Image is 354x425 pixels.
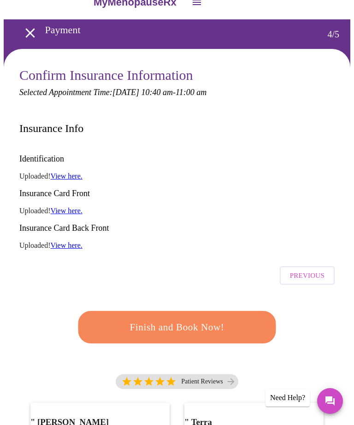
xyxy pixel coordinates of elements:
[91,318,262,335] span: Finish and Book Now!
[19,189,335,198] h3: Insurance Card Front
[19,67,335,83] h3: Confirm Insurance Information
[19,122,83,135] h3: Insurance Info
[280,266,335,285] button: Previous
[116,374,238,394] a: 5 Stars Patient Reviews
[19,88,206,97] em: Selected Appointment Time: [DATE] 10:40 am - 11:00 am
[17,19,44,47] button: open drawer
[265,389,310,407] div: Need Help?
[51,172,83,180] a: View here.
[78,311,277,343] button: Finish and Book Now!
[181,378,223,385] p: Patient Reviews
[19,241,335,250] p: Uploaded!
[19,223,335,233] h3: Insurance Card Back Front
[116,374,238,389] div: 5 Stars Patient Reviews
[51,207,83,215] a: View here.
[290,269,324,281] span: Previous
[45,24,291,36] h3: Payment
[19,172,335,180] p: Uploaded!
[327,29,339,40] h3: 4 / 5
[317,388,343,414] button: Messages
[51,241,83,249] a: View here.
[19,154,335,164] h3: Identification
[19,207,335,215] p: Uploaded!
